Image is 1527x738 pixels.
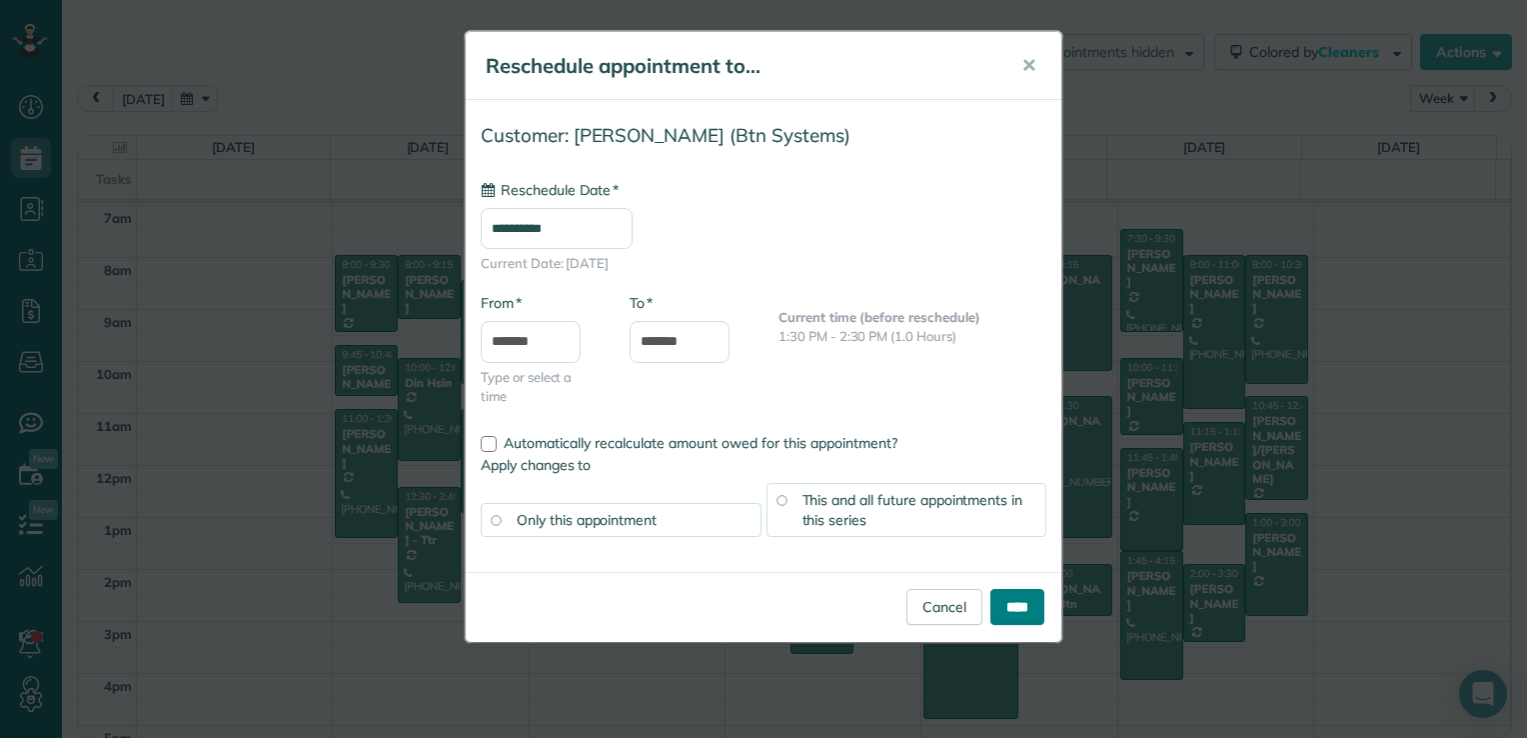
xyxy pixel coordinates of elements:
span: Type or select a time [481,368,600,406]
h5: Reschedule appointment to... [486,52,993,80]
span: Automatically recalculate amount owed for this appointment? [504,434,897,452]
label: Reschedule Date [481,180,619,200]
b: Current time (before reschedule) [778,309,980,325]
h4: Customer: [PERSON_NAME] (Btn Systems) [481,125,1046,146]
span: Only this appointment [517,511,657,529]
span: Current Date: [DATE] [481,254,1046,273]
p: 1:30 PM - 2:30 PM (1.0 Hours) [778,327,1046,346]
span: ✕ [1021,54,1036,77]
a: Cancel [906,589,982,625]
input: This and all future appointments in this series [776,495,786,505]
label: From [481,293,522,313]
label: Apply changes to [481,455,1046,475]
label: To [630,293,653,313]
input: Only this appointment [491,515,501,525]
span: This and all future appointments in this series [802,491,1023,529]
